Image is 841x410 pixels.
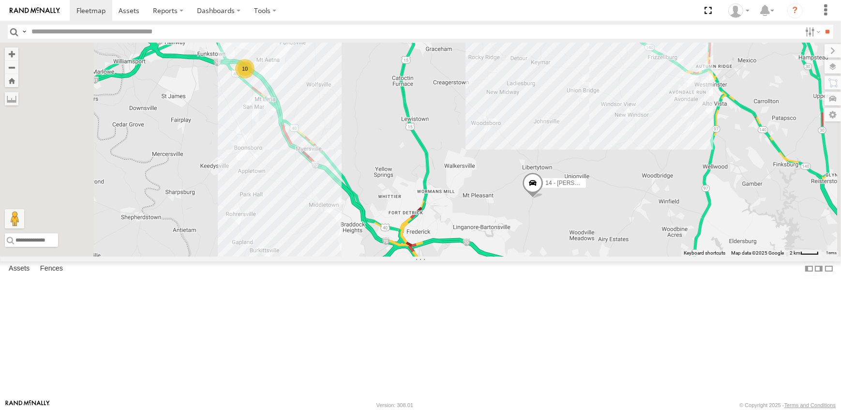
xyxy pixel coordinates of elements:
button: Drag Pegman onto the map to open Street View [5,209,24,228]
a: Terms and Conditions [784,402,836,408]
label: Fences [35,262,68,275]
label: Map Settings [825,108,841,121]
a: Terms (opens in new tab) [826,251,837,255]
button: Zoom in [5,47,18,61]
i: ? [787,3,803,18]
div: 10 [235,59,255,78]
label: Measure [5,92,18,106]
div: © Copyright 2025 - [739,402,836,408]
label: Search Query [20,25,28,39]
label: Dock Summary Table to the Right [814,261,824,275]
span: 2 km [790,250,800,256]
button: Map Scale: 2 km per 34 pixels [787,250,822,257]
img: rand-logo.svg [10,7,60,14]
label: Hide Summary Table [824,261,834,275]
div: Barbara McNamee [725,3,753,18]
a: Visit our Website [5,400,50,410]
label: Dock Summary Table to the Left [804,261,814,275]
button: Keyboard shortcuts [684,250,725,257]
label: Assets [4,262,34,275]
span: 14 - [PERSON_NAME] [545,180,605,186]
div: Version: 308.01 [376,402,413,408]
label: Search Filter Options [801,25,822,39]
span: Map data ©2025 Google [731,250,784,256]
button: Zoom Home [5,74,18,87]
button: Zoom out [5,61,18,74]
